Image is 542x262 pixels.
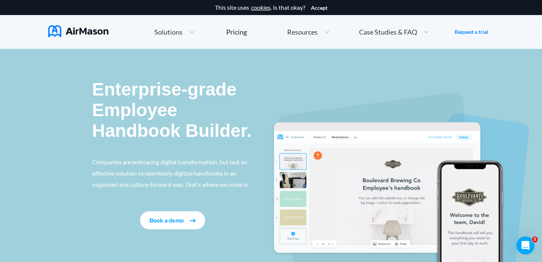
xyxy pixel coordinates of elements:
[287,29,318,35] span: Resources
[311,5,327,11] button: Accept cookies
[516,236,534,254] iframe: Intercom live chat
[226,29,247,35] div: Pricing
[359,29,417,35] span: Case Studies & FAQ
[92,156,253,190] p: Companies are embracing digital transformation, but lack an effective solution to seamlessly digi...
[92,79,253,141] p: Enterprise-grade Employee Handbook Builder.
[48,25,108,37] img: AirMason Logo
[455,28,488,36] a: Request a trial
[532,236,538,242] span: 2
[226,25,247,39] a: Pricing
[251,4,271,11] a: cookies
[140,211,205,229] button: Book a demo
[154,29,183,35] span: Solutions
